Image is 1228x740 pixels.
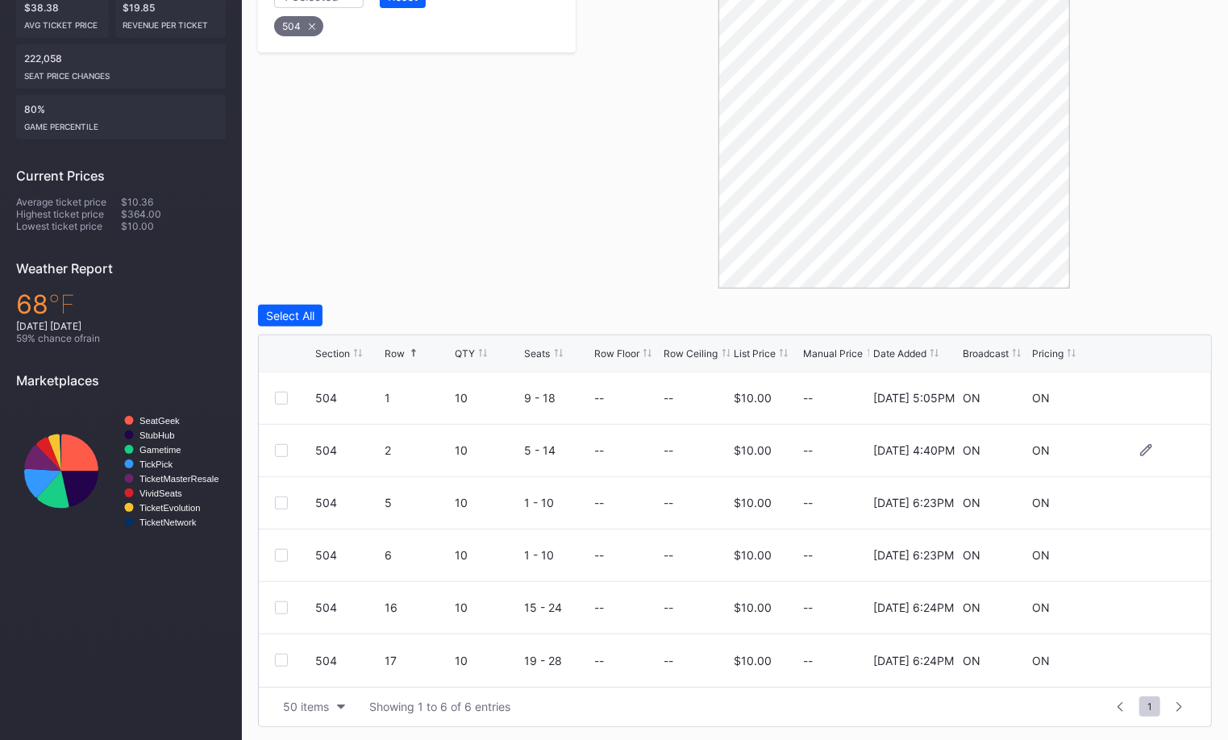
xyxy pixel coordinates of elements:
[121,196,226,208] div: $10.36
[873,391,955,405] div: [DATE] 5:05PM
[24,115,218,131] div: Game percentile
[139,445,181,455] text: Gametime
[121,208,226,220] div: $364.00
[734,347,776,360] div: List Price
[455,347,475,360] div: QTY
[734,496,772,509] div: $10.00
[873,443,955,457] div: [DATE] 4:40PM
[594,601,604,614] div: --
[16,289,226,320] div: 68
[734,548,772,562] div: $10.00
[594,654,604,667] div: --
[594,391,604,405] div: --
[963,443,980,457] div: ON
[315,601,381,614] div: 504
[315,391,381,405] div: 504
[385,601,452,614] div: 16
[873,601,954,614] div: [DATE] 6:24PM
[873,548,954,562] div: [DATE] 6:23PM
[804,496,870,509] div: --
[16,196,121,208] div: Average ticket price
[594,443,604,457] div: --
[385,548,452,562] div: 6
[16,320,226,332] div: [DATE] [DATE]
[16,44,226,89] div: 222,058
[315,496,381,509] div: 504
[963,496,980,509] div: ON
[804,601,870,614] div: --
[385,654,452,667] div: 17
[1032,548,1050,562] div: ON
[963,391,980,405] div: ON
[385,347,406,360] div: Row
[525,548,591,562] div: 1 - 10
[455,391,521,405] div: 10
[315,347,350,360] div: Section
[963,654,980,667] div: ON
[16,372,226,389] div: Marketplaces
[664,391,674,405] div: --
[455,443,521,457] div: 10
[963,347,1009,360] div: Broadcast
[16,220,121,232] div: Lowest ticket price
[16,168,226,184] div: Current Prices
[48,289,75,320] span: ℉
[1032,443,1050,457] div: ON
[455,654,521,667] div: 10
[139,459,173,469] text: TickPick
[24,14,101,30] div: Avg ticket price
[274,16,323,36] div: 504
[873,654,954,667] div: [DATE] 6:24PM
[804,391,870,405] div: --
[594,548,604,562] div: --
[139,416,180,426] text: SeatGeek
[594,347,639,360] div: Row Floor
[123,14,219,30] div: Revenue per ticket
[1032,654,1050,667] div: ON
[664,443,674,457] div: --
[258,305,323,326] button: Select All
[525,654,591,667] div: 19 - 28
[455,548,521,562] div: 10
[24,64,218,81] div: seat price changes
[139,518,197,527] text: TicketNetwork
[139,503,200,513] text: TicketEvolution
[16,332,226,344] div: 59 % chance of rain
[873,347,926,360] div: Date Added
[664,548,674,562] div: --
[734,601,772,614] div: $10.00
[734,443,772,457] div: $10.00
[804,654,870,667] div: --
[315,443,381,457] div: 504
[525,391,591,405] div: 9 - 18
[804,443,870,457] div: --
[455,496,521,509] div: 10
[804,548,870,562] div: --
[121,220,226,232] div: $10.00
[1032,391,1050,405] div: ON
[1032,496,1050,509] div: ON
[385,391,452,405] div: 1
[455,601,521,614] div: 10
[315,654,381,667] div: 504
[525,443,591,457] div: 5 - 14
[1032,601,1050,614] div: ON
[525,601,591,614] div: 15 - 24
[734,391,772,405] div: $10.00
[734,654,772,667] div: $10.00
[16,95,226,139] div: 80%
[594,496,604,509] div: --
[275,696,353,717] button: 50 items
[804,347,864,360] div: Manual Price
[963,601,980,614] div: ON
[873,496,954,509] div: [DATE] 6:23PM
[525,347,551,360] div: Seats
[139,488,182,498] text: VividSeats
[664,496,674,509] div: --
[16,260,226,276] div: Weather Report
[664,347,718,360] div: Row Ceiling
[664,654,674,667] div: --
[369,700,510,713] div: Showing 1 to 6 of 6 entries
[385,496,452,509] div: 5
[1032,347,1064,360] div: Pricing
